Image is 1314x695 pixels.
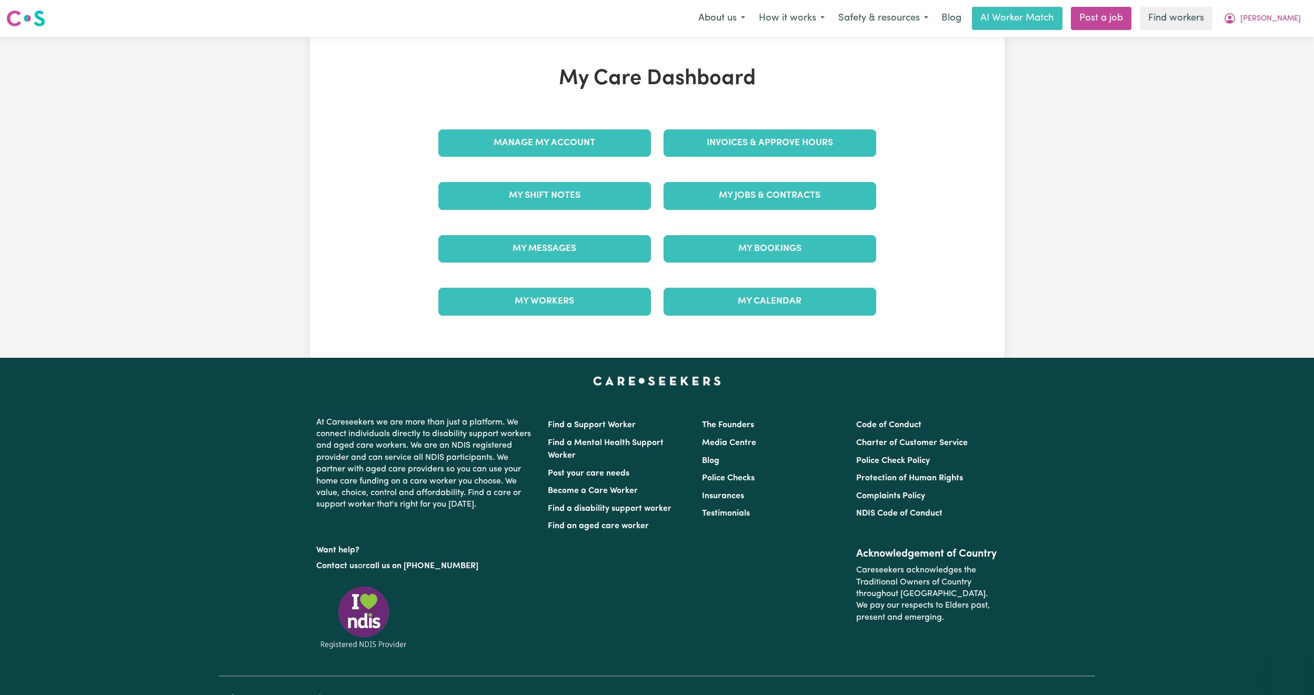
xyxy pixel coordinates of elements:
a: Protection of Human Rights [856,474,963,482]
a: Complaints Policy [856,492,925,500]
a: AI Worker Match [972,7,1062,30]
a: My Bookings [664,235,876,263]
img: Registered NDIS provider [316,585,411,650]
button: About us [691,7,752,29]
a: Find an aged care worker [548,522,649,530]
a: Contact us [316,562,358,570]
h1: My Care Dashboard [432,66,882,92]
a: My Shift Notes [438,182,651,209]
a: Careseekers logo [6,6,45,31]
a: Manage My Account [438,129,651,157]
a: Blog [702,457,719,465]
button: Safety & resources [831,7,935,29]
p: or [316,556,535,576]
a: Find a Support Worker [548,421,636,429]
a: Blog [935,7,968,30]
a: My Jobs & Contracts [664,182,876,209]
a: Post a job [1071,7,1131,30]
a: Become a Care Worker [548,487,638,495]
span: [PERSON_NAME] [1240,13,1301,25]
a: Find workers [1140,7,1212,30]
a: call us on [PHONE_NUMBER] [366,562,478,570]
a: NDIS Code of Conduct [856,509,942,518]
a: Media Centre [702,439,756,447]
p: Want help? [316,540,535,556]
button: How it works [752,7,831,29]
a: Testimonials [702,509,750,518]
img: Careseekers logo [6,9,45,28]
a: Invoices & Approve Hours [664,129,876,157]
a: Insurances [702,492,744,500]
a: Charter of Customer Service [856,439,968,447]
a: My Calendar [664,288,876,315]
a: Police Check Policy [856,457,930,465]
a: My Messages [438,235,651,263]
a: Post your care needs [548,469,629,478]
a: Find a disability support worker [548,505,671,513]
a: Police Checks [702,474,755,482]
iframe: Button to launch messaging window, conversation in progress [1272,653,1306,687]
h2: Acknowledgement of Country [856,548,998,560]
a: The Founders [702,421,754,429]
p: Careseekers acknowledges the Traditional Owners of Country throughout [GEOGRAPHIC_DATA]. We pay o... [856,560,998,628]
a: My Workers [438,288,651,315]
a: Code of Conduct [856,421,921,429]
a: Find a Mental Health Support Worker [548,439,664,460]
a: Careseekers home page [593,377,721,385]
p: At Careseekers we are more than just a platform. We connect individuals directly to disability su... [316,412,535,515]
button: My Account [1217,7,1308,29]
